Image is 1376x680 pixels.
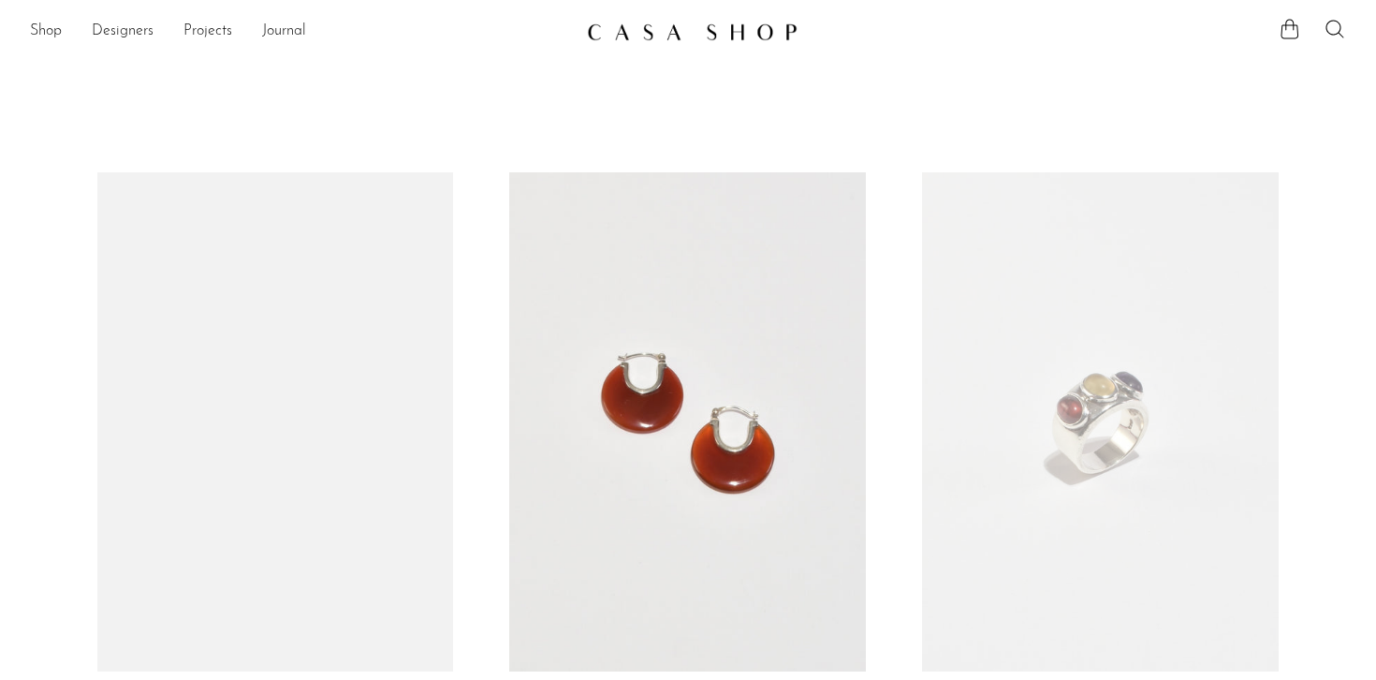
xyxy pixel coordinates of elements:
[92,20,154,44] a: Designers
[30,20,62,44] a: Shop
[30,16,572,48] ul: NEW HEADER MENU
[262,20,306,44] a: Journal
[30,16,572,48] nav: Desktop navigation
[183,20,232,44] a: Projects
